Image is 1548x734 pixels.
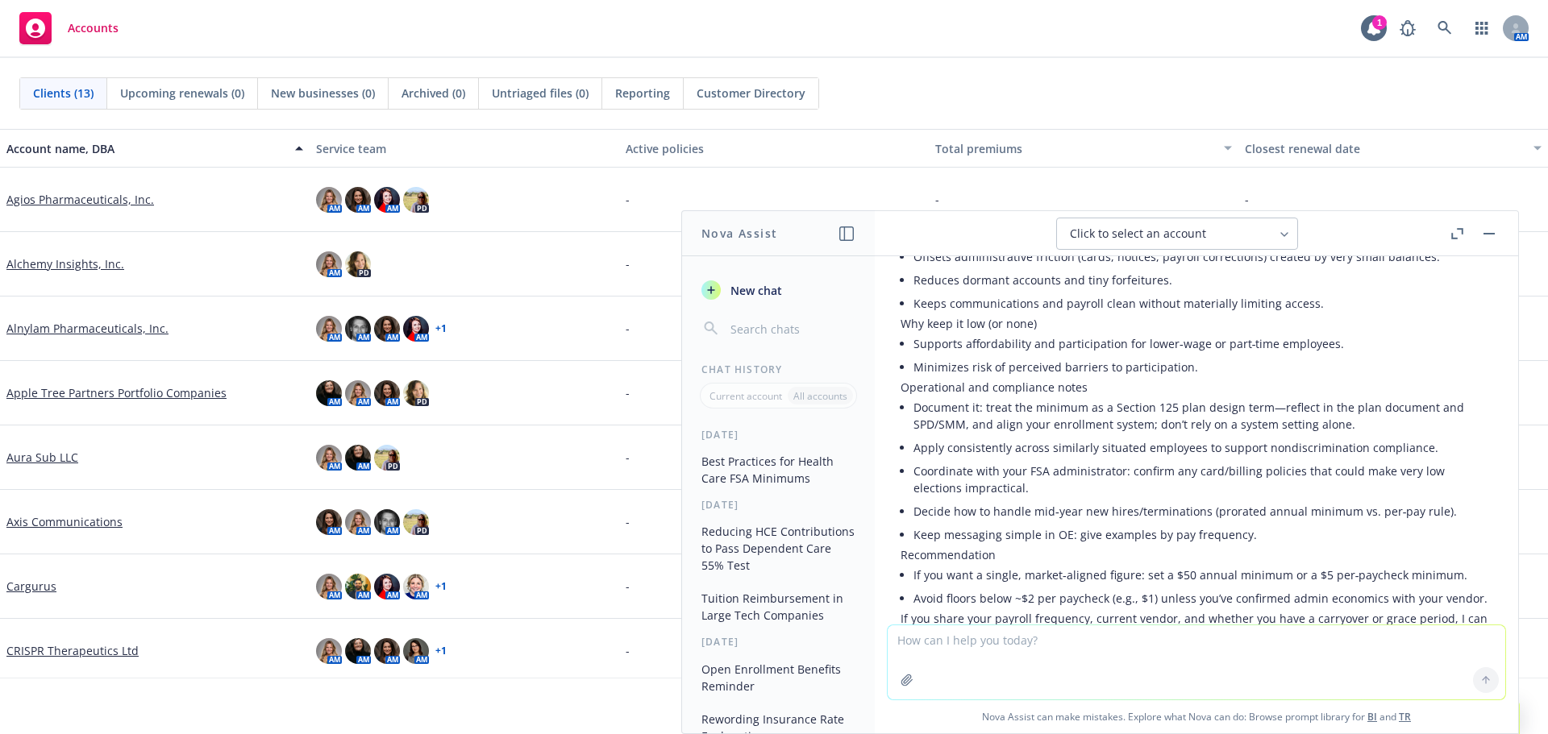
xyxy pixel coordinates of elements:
button: Reducing HCE Contributions to Pass Dependent Care 55% Test [695,518,862,578]
span: - [626,191,630,208]
span: Customer Directory [697,85,805,102]
div: Service team [316,140,613,157]
img: photo [316,638,342,664]
button: Closest renewal date [1238,129,1548,168]
li: Keeps communications and payroll clean without materially limiting access. [913,292,1492,315]
img: photo [374,316,400,342]
img: photo [345,316,371,342]
button: Active policies [619,129,929,168]
img: photo [316,187,342,213]
img: photo [374,445,400,471]
button: Service team [310,129,619,168]
img: photo [345,574,371,599]
img: photo [316,445,342,471]
a: BI [1367,710,1377,724]
span: Click to select an account [1070,226,1206,242]
img: photo [403,574,429,599]
img: photo [403,187,429,213]
p: Recommendation [901,546,1492,563]
a: Apple Tree Partners Portfolio Companies [6,384,227,401]
a: Axis Communications [6,513,123,530]
li: Avoid floors below ~$2 per paycheck (e.g., $1) unless you’ve confirmed admin economics with your ... [913,587,1492,610]
img: photo [403,316,429,342]
p: Current account [709,389,782,403]
span: - [626,578,630,595]
span: - [1245,191,1249,208]
a: Cargurus [6,578,56,595]
li: Coordinate with your FSA administrator: confirm any card/billing policies that could make very lo... [913,459,1492,500]
a: Report a Bug [1392,12,1424,44]
a: + 1 [435,646,447,656]
div: [DATE] [682,498,875,512]
div: Closest renewal date [1245,140,1524,157]
img: photo [374,187,400,213]
div: Account name, DBA [6,140,285,157]
span: Reporting [615,85,670,102]
li: Document it: treat the minimum as a Section 125 plan design term—reflect in the plan document and... [913,396,1492,436]
img: photo [374,509,400,535]
li: If you want a single, market‑aligned figure: set a $50 annual minimum or a $5 per‑paycheck minimum. [913,563,1492,587]
img: photo [345,445,371,471]
img: photo [345,509,371,535]
div: Total premiums [935,140,1214,157]
li: Supports affordability and participation for lower‑wage or part‑time employees. [913,332,1492,355]
a: Search [1429,12,1461,44]
span: Untriaged files (0) [492,85,589,102]
img: photo [345,187,371,213]
a: Switch app [1466,12,1498,44]
span: Upcoming renewals (0) [120,85,244,102]
div: Active policies [626,140,922,157]
button: Best Practices for Health Care FSA Minimums [695,448,862,491]
a: + 1 [435,582,447,591]
span: New businesses (0) [271,85,375,102]
span: - [626,320,630,337]
img: photo [316,380,342,406]
img: photo [345,380,371,406]
h1: Nova Assist [701,225,777,242]
button: Open Enrollment Benefits Reminder [695,656,862,699]
p: All accounts [793,389,847,403]
a: Alchemy Insights, Inc. [6,255,124,272]
div: 1 [1372,15,1387,30]
li: Reduces dormant accounts and tiny forfeitures. [913,268,1492,292]
div: [DATE] [682,635,875,649]
img: photo [374,638,400,664]
img: photo [403,380,429,406]
span: - [626,384,630,401]
img: photo [345,638,371,664]
a: Alnylam Pharmaceuticals, Inc. [6,320,169,337]
img: photo [316,509,342,535]
span: Clients (13) [33,85,94,102]
span: Nova Assist can make mistakes. Explore what Nova can do: Browse prompt library for and [881,700,1512,733]
p: Operational and compliance notes [901,379,1492,396]
img: photo [403,638,429,664]
button: Total premiums [929,129,1238,168]
img: photo [316,574,342,599]
button: Click to select an account [1056,218,1298,250]
p: If you share your payroll frequency, current vendor, and whether you have a carryover or grace pe... [901,610,1492,644]
li: Decide how to handle mid‑year new hires/terminations (prorated annual minimum vs. per‑pay rule). [913,500,1492,523]
div: Chat History [682,363,875,376]
span: - [935,191,939,208]
li: Keep messaging simple in OE: give examples by pay frequency. [913,523,1492,546]
img: photo [403,509,429,535]
span: Accounts [68,22,119,35]
button: New chat [695,276,862,305]
img: photo [345,251,371,277]
a: + 1 [435,324,447,334]
span: - [626,255,630,272]
p: Why keep it low (or none) [901,315,1492,332]
div: [DATE] [682,428,875,442]
a: Aura Sub LLC [6,449,78,466]
img: photo [316,316,342,342]
span: New chat [727,282,782,299]
span: - [626,449,630,466]
li: Apply consistently across similarly situated employees to support nondiscrimination compliance. [913,436,1492,459]
button: Tuition Reimbursement in Large Tech Companies [695,585,862,628]
a: CRISPR Therapeutics Ltd [6,642,139,659]
li: Minimizes risk of perceived barriers to participation. [913,355,1492,379]
img: photo [316,251,342,277]
li: Offsets administrative friction (cards, notices, payroll corrections) created by very small balan... [913,245,1492,268]
span: Archived (0) [402,85,465,102]
a: Agios Pharmaceuticals, Inc. [6,191,154,208]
